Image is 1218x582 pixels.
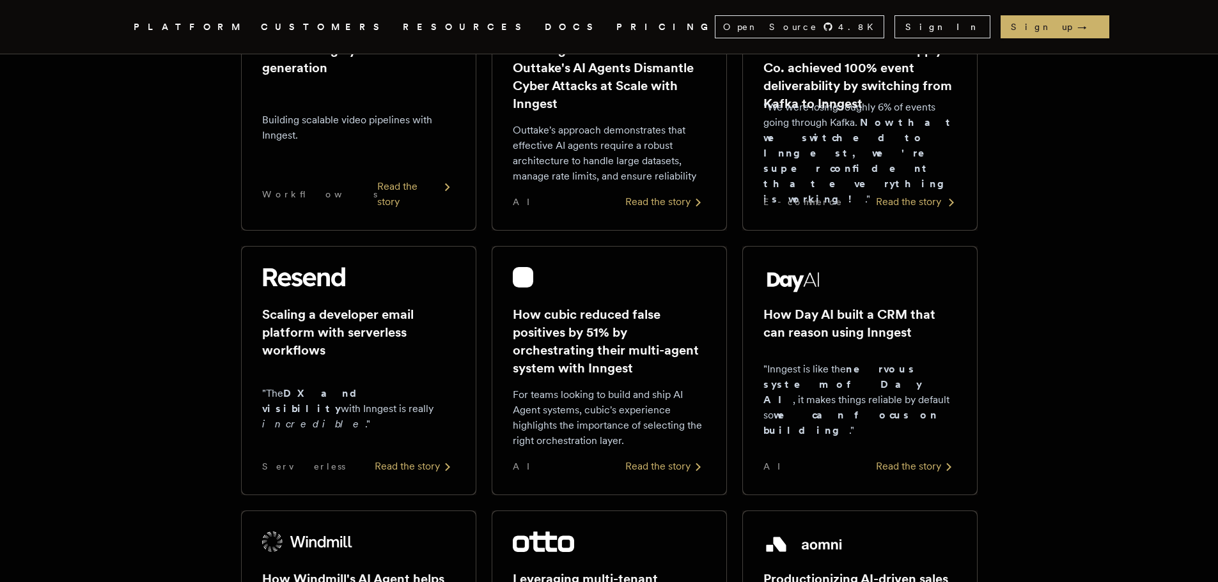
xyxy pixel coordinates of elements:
[763,305,956,341] h2: How Day AI built a CRM that can reason using Inngest
[513,532,574,552] img: Otto
[262,418,365,430] em: incredible
[513,41,706,112] h2: Securing the Internet: How Outtake's AI Agents Dismantle Cyber Attacks at Scale with Inngest
[513,195,541,208] span: AI
[876,194,956,210] div: Read the story
[763,100,956,207] p: "We were losing roughly 6% of events going through Kafka. ."
[262,41,455,77] h2: Streamlining dynamic video generation
[763,460,792,473] span: AI
[513,460,541,473] span: AI
[262,460,345,473] span: Serverless
[262,112,455,143] p: Building scalable video pipelines with Inngest.
[723,20,818,33] span: Open Source
[763,267,824,293] img: Day AI
[894,15,990,38] a: Sign In
[763,409,938,436] strong: we can focus on building
[375,459,455,474] div: Read the story
[876,459,956,474] div: Read the story
[513,267,533,287] img: cubic
[262,532,353,552] img: Windmill
[763,195,843,208] span: E-commerce
[377,179,455,210] div: Read the story
[134,19,246,35] button: PLATFORM
[262,188,377,201] span: Workflows
[763,41,956,112] h2: How BÆRSkin Tactical Supply Co. achieved 100% event deliverability by switching from Kafka to Inn...
[513,387,706,448] p: For teams looking to build and ship AI Agent systems, cubic's experience highlights the importanc...
[763,532,845,557] img: Aomni
[492,246,727,495] a: cubic logoHow cubic reduced false positives by 51% by orchestrating their multi-agent system with...
[262,387,368,415] strong: DX and visibility
[1077,20,1099,33] span: →
[262,267,345,287] img: Resend
[262,305,455,359] h2: Scaling a developer email platform with serverless workflows
[513,305,706,377] h2: How cubic reduced false positives by 51% by orchestrating their multi-agent system with Inngest
[545,19,601,35] a: DOCS
[763,362,956,438] p: "Inngest is like the , it makes things reliable by default so ."
[616,19,715,35] a: PRICING
[1001,15,1109,38] a: Sign up
[838,20,881,33] span: 4.8 K
[513,123,706,184] p: Outtake's approach demonstrates that effective AI agents require a robust architecture to handle ...
[262,386,455,432] p: "The with Inngest is really ."
[261,19,387,35] a: CUSTOMERS
[625,459,706,474] div: Read the story
[763,363,922,406] strong: nervous system of Day AI
[403,19,529,35] button: RESOURCES
[742,246,978,495] a: Day AI logoHow Day AI built a CRM that can reason using Inngest"Inngest is like thenervous system...
[625,194,706,210] div: Read the story
[241,246,476,495] a: Resend logoScaling a developer email platform with serverless workflows"TheDX and visibilitywith ...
